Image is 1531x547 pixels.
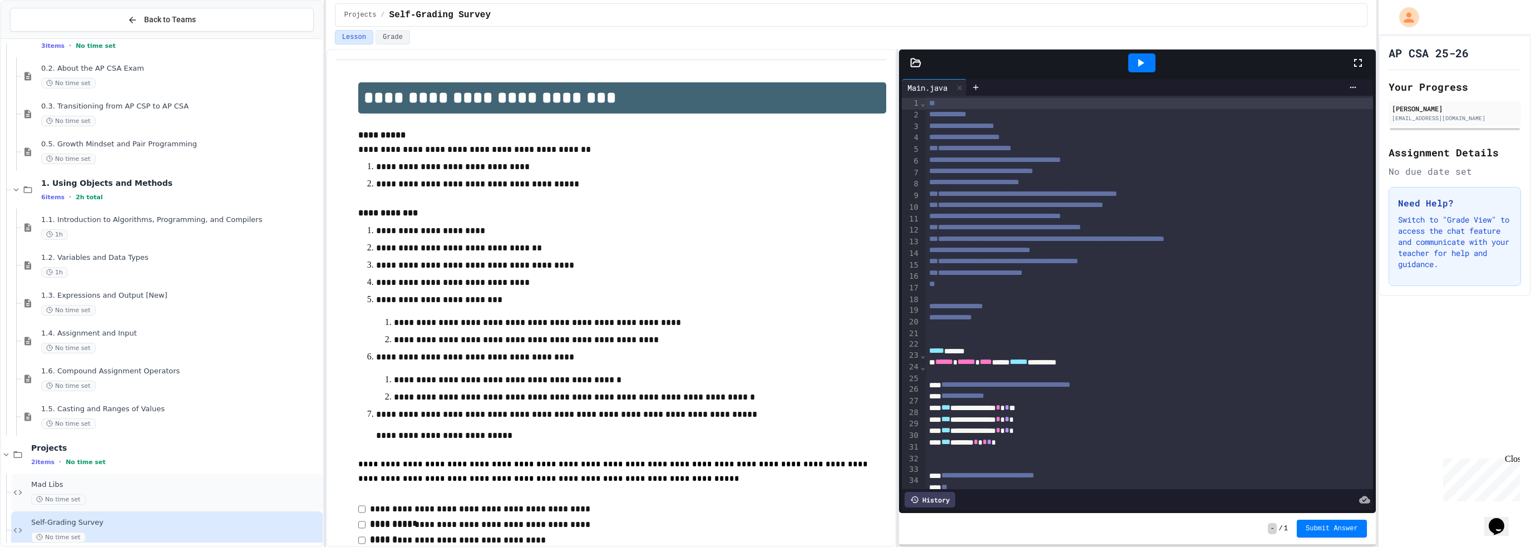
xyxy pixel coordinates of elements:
div: 14 [902,248,920,260]
span: 2h total [76,194,103,201]
div: 25 [902,373,920,385]
div: 20 [902,317,920,328]
div: 5 [902,144,920,156]
h2: Assignment Details [1389,145,1521,160]
span: 1. Using Objects and Methods [41,178,320,188]
span: 0.2. About the AP CSA Exam [41,64,320,73]
div: Chat with us now!Close [4,4,77,71]
span: - [1268,523,1276,534]
span: • [59,457,61,466]
span: • [69,41,71,50]
span: No time set [31,532,86,543]
span: Fold line [920,351,926,359]
span: Back to Teams [144,14,196,26]
button: Lesson [335,30,373,45]
button: Submit Answer [1297,520,1367,538]
div: History [905,492,955,507]
span: Fold line [920,98,926,107]
div: [PERSON_NAME] [1392,104,1518,114]
div: 24 [902,362,920,373]
span: No time set [41,381,96,391]
span: 2 items [31,459,55,466]
span: No time set [76,42,116,50]
div: 2 [902,110,920,121]
span: 1h [41,229,68,240]
span: • [69,193,71,201]
div: 11 [902,214,920,225]
span: 6 items [41,194,65,201]
div: 4 [902,132,920,144]
span: 1.2. Variables and Data Types [41,253,320,263]
div: 33 [902,464,920,475]
span: Mad Libs [31,480,320,490]
iframe: chat widget [1484,502,1520,536]
span: No time set [41,116,96,126]
span: Fold line [920,487,926,496]
div: 35 [902,487,920,499]
span: Projects [31,443,320,453]
span: 0.5. Growth Mindset and Pair Programming [41,140,320,149]
button: Back to Teams [10,8,314,32]
span: No time set [41,78,96,88]
span: No time set [41,154,96,164]
div: No due date set [1389,165,1521,178]
span: No time set [31,494,86,505]
span: No time set [41,418,96,429]
div: Main.java [902,79,967,96]
div: My Account [1387,4,1422,30]
div: Main.java [902,82,953,93]
span: 1.3. Expressions and Output [New] [41,291,320,300]
div: 7 [902,167,920,179]
div: 32 [902,454,920,465]
button: Grade [376,30,410,45]
span: 3 items [41,42,65,50]
div: 17 [902,283,920,294]
span: Projects [344,11,377,19]
h2: Your Progress [1389,79,1521,95]
h3: Need Help? [1398,196,1512,210]
span: / [381,11,384,19]
div: 28 [902,407,920,419]
div: 10 [902,202,920,214]
span: Self-Grading Survey [389,8,491,22]
div: 6 [902,156,920,167]
div: 22 [902,339,920,350]
div: 18 [902,294,920,305]
div: 31 [902,442,920,454]
div: 12 [902,225,920,236]
span: 1.6. Compound Assignment Operators [41,367,320,376]
span: 0.3. Transitioning from AP CSP to AP CSA [41,102,320,111]
h1: AP CSA 25-26 [1389,45,1469,61]
div: [EMAIL_ADDRESS][DOMAIN_NAME] [1392,114,1518,122]
span: No time set [66,459,106,466]
div: 27 [902,396,920,407]
div: 13 [902,236,920,248]
span: / [1279,524,1283,533]
div: 15 [902,260,920,272]
span: 1.4. Assignment and Input [41,329,320,338]
iframe: chat widget [1439,454,1520,501]
div: 30 [902,430,920,442]
span: 1.1. Introduction to Algorithms, Programming, and Compilers [41,215,320,225]
span: No time set [41,305,96,316]
span: Fold line [920,362,926,371]
div: 34 [902,475,920,487]
span: Submit Answer [1306,524,1358,533]
p: Switch to "Grade View" to access the chat feature and communicate with your teacher for help and ... [1398,214,1512,270]
span: 1.5. Casting and Ranges of Values [41,405,320,414]
span: No time set [41,343,96,353]
div: 16 [902,271,920,283]
div: 21 [902,328,920,339]
span: 1 [1284,524,1288,533]
div: 26 [902,384,920,396]
span: 1h [41,267,68,278]
div: 19 [902,305,920,317]
div: 1 [902,98,920,110]
div: 8 [902,179,920,190]
div: 3 [902,121,920,133]
div: 23 [902,350,920,362]
span: Self-Grading Survey [31,518,320,528]
div: 29 [902,418,920,430]
div: 9 [902,190,920,202]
